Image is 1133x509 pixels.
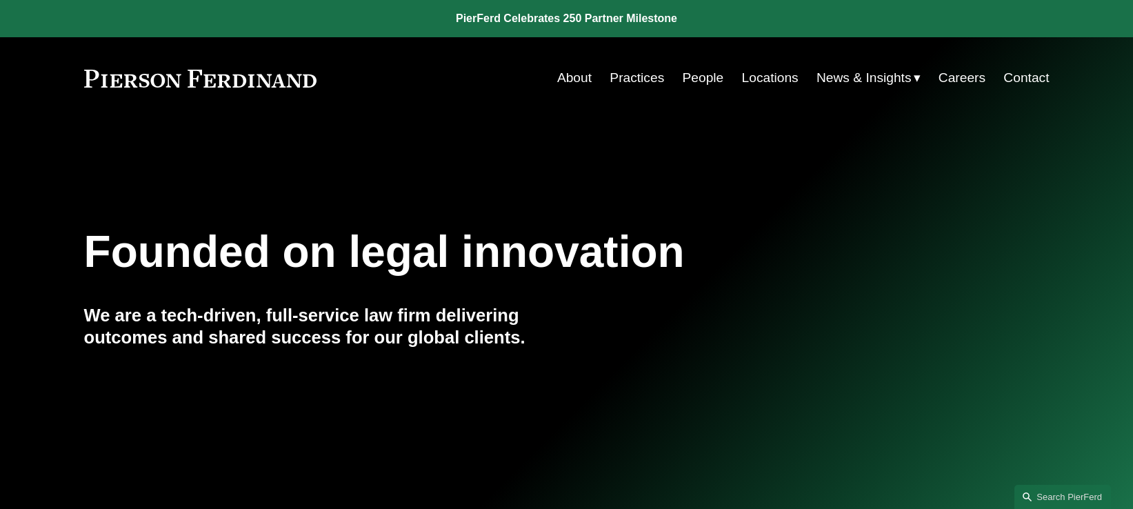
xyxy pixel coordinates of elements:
a: Locations [742,65,799,91]
a: Search this site [1014,485,1111,509]
a: folder dropdown [816,65,921,91]
a: About [557,65,592,91]
a: Careers [939,65,985,91]
h4: We are a tech-driven, full-service law firm delivering outcomes and shared success for our global... [84,304,567,349]
span: News & Insights [816,66,912,90]
a: People [683,65,724,91]
h1: Founded on legal innovation [84,227,889,277]
a: Practices [610,65,664,91]
a: Contact [1003,65,1049,91]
